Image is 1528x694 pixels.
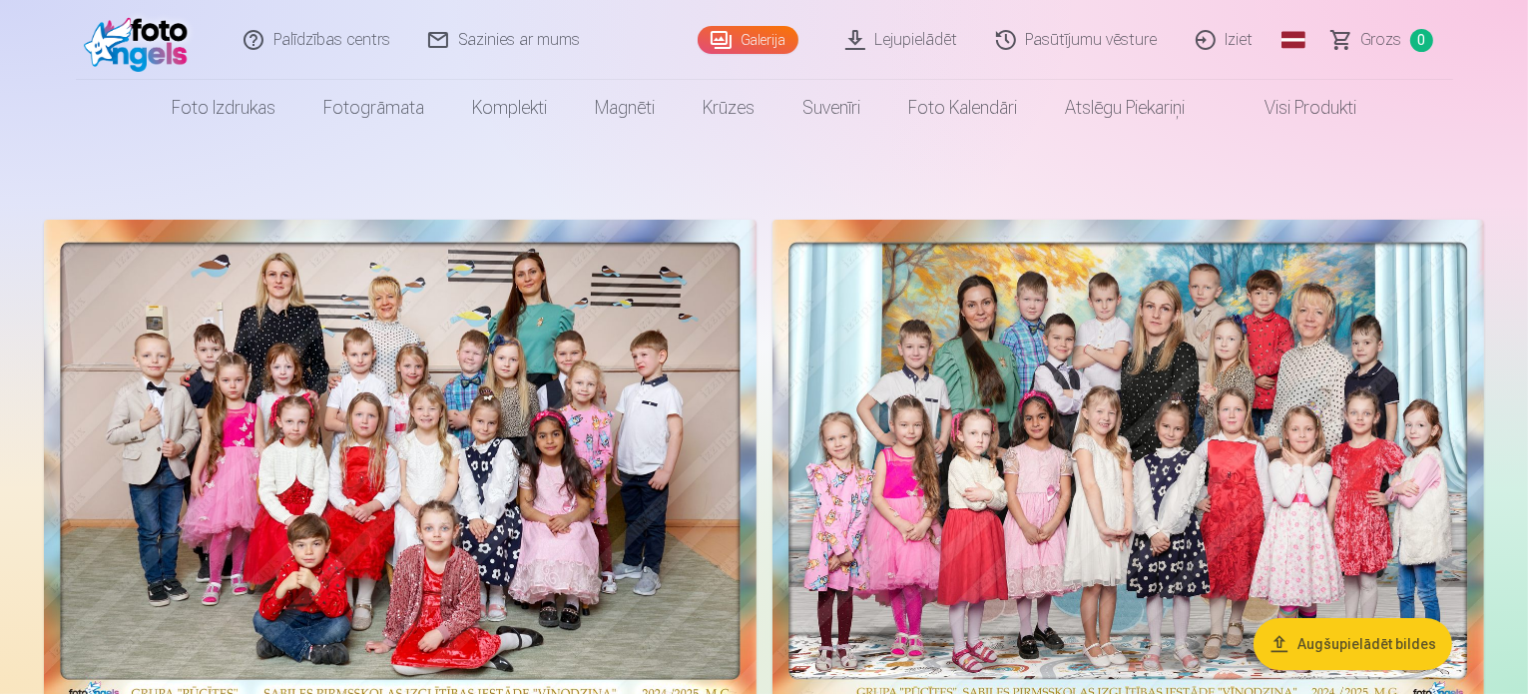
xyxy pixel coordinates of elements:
[1254,618,1452,670] button: Augšupielādēt bildes
[571,80,679,136] a: Magnēti
[1041,80,1209,136] a: Atslēgu piekariņi
[448,80,571,136] a: Komplekti
[148,80,299,136] a: Foto izdrukas
[778,80,884,136] a: Suvenīri
[1410,29,1433,52] span: 0
[884,80,1041,136] a: Foto kalendāri
[698,26,798,54] a: Galerija
[1209,80,1380,136] a: Visi produkti
[1361,28,1402,52] span: Grozs
[84,8,199,72] img: /fa1
[299,80,448,136] a: Fotogrāmata
[679,80,778,136] a: Krūzes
